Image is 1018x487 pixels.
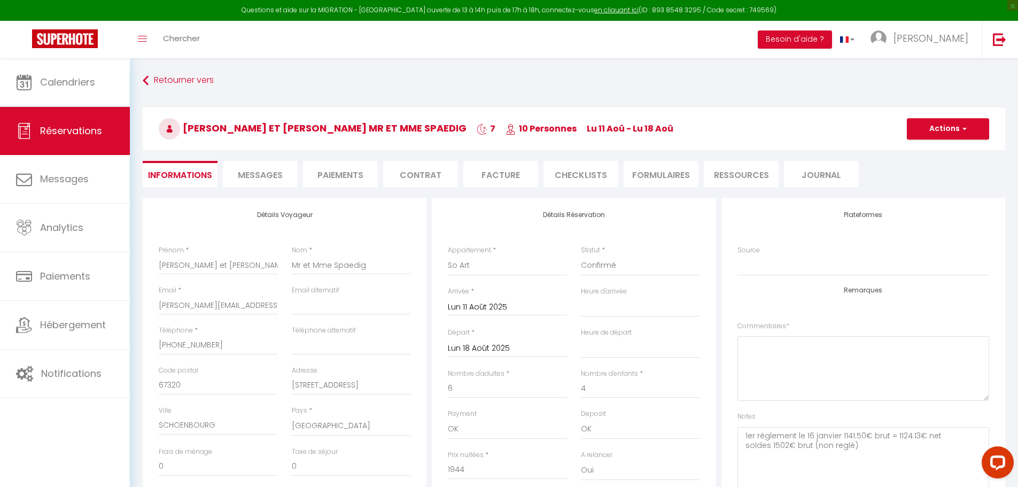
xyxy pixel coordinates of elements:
label: Nombre d'enfants [581,369,638,379]
li: Paiements [303,161,378,187]
label: Email alternatif [292,285,339,296]
li: CHECKLISTS [543,161,618,187]
a: en cliquant ici [594,5,639,14]
span: 7 [477,122,495,135]
h4: Détails Voyageur [159,211,410,219]
label: Nombre d'adultes [448,369,504,379]
iframe: LiveChat chat widget [973,442,1018,487]
span: Chercher [163,33,200,44]
img: Super Booking [32,29,98,48]
label: Ville [159,406,172,416]
span: Messages [40,172,89,185]
li: Contrat [383,161,458,187]
label: Arrivée [448,287,469,297]
label: Adresse [292,366,317,376]
label: Téléphone [159,326,193,336]
label: Source [737,245,760,256]
span: lu 11 Aoû - lu 18 Aoû [587,122,673,135]
label: Payment [448,409,477,419]
label: Prix nuitées [448,450,484,460]
label: Départ [448,328,470,338]
li: FORMULAIRES [624,161,698,187]
label: Pays [292,406,307,416]
label: Appartement [448,245,491,256]
span: [PERSON_NAME] [893,32,968,45]
label: Téléphone alternatif [292,326,356,336]
button: Actions [907,118,989,140]
label: Heure de départ [581,328,632,338]
h4: Plateformes [737,211,989,219]
button: Besoin d'aide ? [758,30,832,49]
li: Journal [784,161,859,187]
label: Frais de ménage [159,447,212,457]
label: Notes [737,412,756,422]
label: Taxe de séjour [292,447,338,457]
h4: Détails Réservation [448,211,700,219]
a: Retourner vers [143,71,1005,90]
li: Facture [463,161,538,187]
img: logout [993,33,1006,46]
li: Informations [143,161,217,187]
a: Chercher [155,21,208,58]
label: Email [159,285,176,296]
label: Statut [581,245,600,256]
li: Ressources [704,161,779,187]
img: ... [871,30,887,47]
span: Notifications [41,367,102,380]
label: A relancer [581,450,612,460]
span: Messages [238,169,283,181]
label: Nom [292,245,307,256]
label: Prénom [159,245,184,256]
label: Deposit [581,409,606,419]
span: Hébergement [40,318,106,331]
span: Calendriers [40,75,95,89]
label: Commentaires [737,321,789,331]
span: Analytics [40,221,83,234]
h4: Remarques [737,287,989,294]
span: Réservations [40,124,102,137]
label: Code postal [159,366,198,376]
a: ... [PERSON_NAME] [862,21,982,58]
span: [PERSON_NAME] et [PERSON_NAME] Mr et Mme Spaedig [159,121,467,135]
span: Paiements [40,269,90,283]
span: 10 Personnes [506,122,577,135]
label: Heure d'arrivée [581,287,627,297]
